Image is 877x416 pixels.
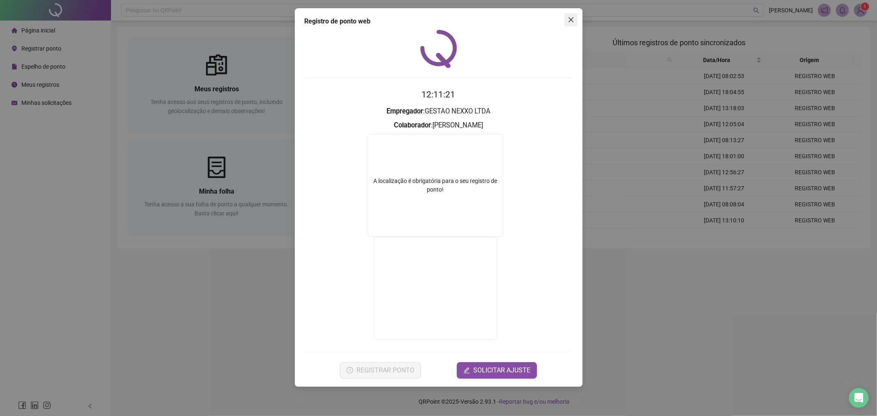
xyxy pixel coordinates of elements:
strong: Empregador [386,107,423,115]
strong: Colaborador [394,121,431,129]
span: SOLICITAR AJUSTE [473,365,530,375]
button: REGISTRAR PONTO [340,362,421,379]
span: close [568,16,574,23]
h3: : [PERSON_NAME] [305,120,573,131]
span: edit [463,367,470,374]
time: 12:11:21 [422,90,456,99]
button: editSOLICITAR AJUSTE [457,362,537,379]
img: QRPoint [420,30,457,68]
div: Open Intercom Messenger [849,388,869,408]
h3: : GESTAO NEXXO LTDA [305,106,573,117]
div: Registro de ponto web [305,16,573,26]
div: A localização é obrigatória para o seu registro de ponto! [368,177,503,194]
button: Close [565,13,578,26]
